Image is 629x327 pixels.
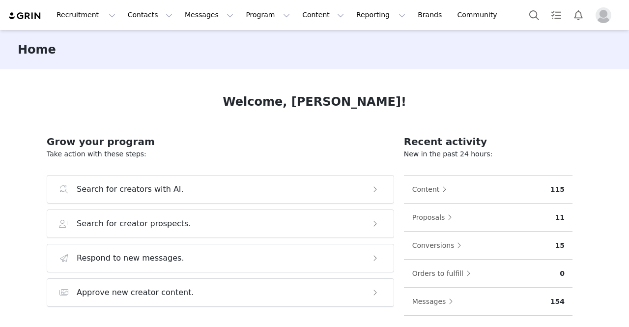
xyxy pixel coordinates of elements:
h3: Respond to new messages. [77,252,184,264]
button: Respond to new messages. [47,244,394,272]
button: Notifications [568,4,589,26]
button: Recruitment [51,4,121,26]
button: Search for creators with AI. [47,175,394,204]
button: Content [412,181,452,197]
button: Contacts [122,4,178,26]
button: Approve new creator content. [47,278,394,307]
img: grin logo [8,11,42,21]
p: 115 [550,184,565,195]
h2: Recent activity [404,134,572,149]
button: Profile [590,7,621,23]
h3: Search for creators with AI. [77,183,184,195]
p: 0 [560,268,565,279]
h3: Home [18,41,56,59]
a: Community [452,4,508,26]
p: 15 [555,240,565,251]
p: 154 [550,297,565,307]
p: Take action with these steps: [47,149,394,159]
h3: Search for creator prospects. [77,218,191,230]
h2: Grow your program [47,134,394,149]
img: placeholder-profile.jpg [596,7,611,23]
p: New in the past 24 hours: [404,149,572,159]
h1: Welcome, [PERSON_NAME]! [223,93,406,111]
button: Proposals [412,209,457,225]
a: Tasks [545,4,567,26]
h3: Approve new creator content. [77,287,194,298]
p: 11 [555,212,565,223]
button: Content [296,4,350,26]
button: Search for creator prospects. [47,209,394,238]
button: Conversions [412,238,467,253]
button: Search [523,4,545,26]
button: Reporting [350,4,411,26]
button: Orders to fulfill [412,266,476,281]
button: Program [240,4,296,26]
a: Brands [412,4,451,26]
button: Messages [412,294,458,309]
button: Messages [179,4,239,26]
